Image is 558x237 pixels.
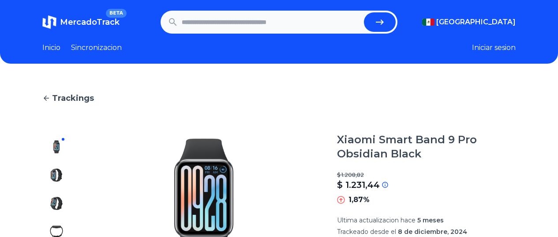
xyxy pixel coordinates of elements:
[422,19,434,26] img: Mexico
[71,42,122,53] a: Sincronizacion
[52,92,94,104] span: Trackings
[42,15,56,29] img: MercadoTrack
[422,17,516,27] button: [GEOGRAPHIC_DATA]
[337,172,516,179] p: $ 1.208,82
[436,17,516,27] span: [GEOGRAPHIC_DATA]
[42,15,120,29] a: MercadoTrackBETA
[60,17,120,27] span: MercadoTrack
[49,140,64,154] img: Xiaomi Smart Band 9 Pro Obsidian Black
[472,42,516,53] button: Iniciar sesion
[398,228,467,236] span: 8 de diciembre, 2024
[49,168,64,182] img: Xiaomi Smart Band 9 Pro Obsidian Black
[337,216,416,224] span: Ultima actualizacion hace
[348,195,370,205] p: 1,87%
[42,92,516,104] a: Trackings
[337,228,396,236] span: Trackeado desde el
[49,196,64,210] img: Xiaomi Smart Band 9 Pro Obsidian Black
[42,42,60,53] a: Inicio
[417,216,444,224] span: 5 meses
[337,179,380,191] p: $ 1.231,44
[337,133,516,161] h1: Xiaomi Smart Band 9 Pro Obsidian Black
[106,9,127,18] span: BETA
